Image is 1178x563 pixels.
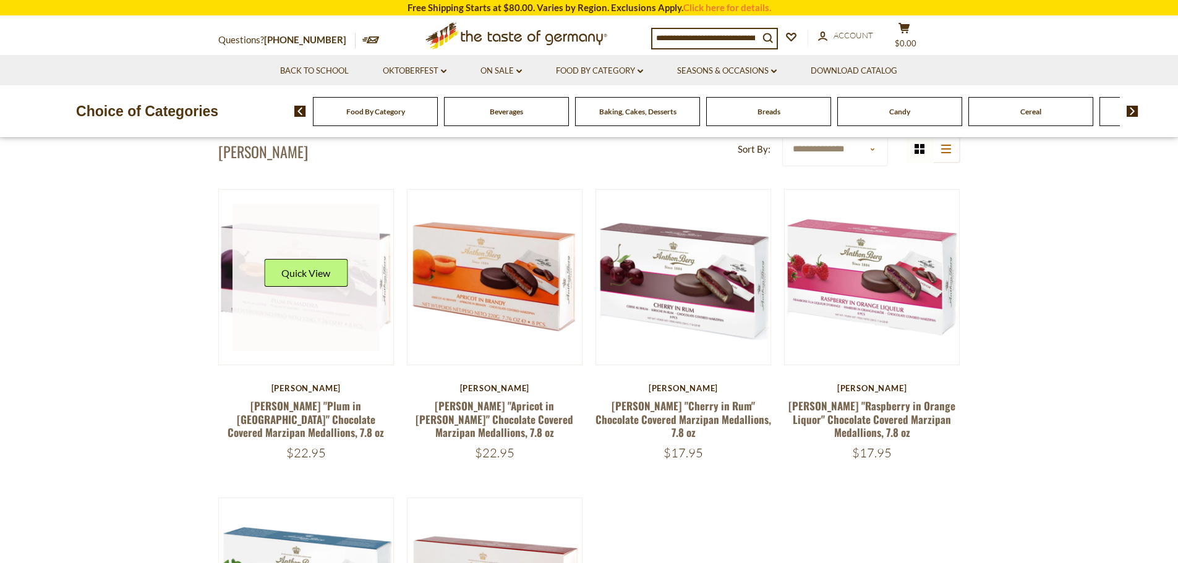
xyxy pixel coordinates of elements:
[788,398,955,440] a: [PERSON_NAME] "Raspberry in Orange Liquor" Chocolate Covered Marzipan Medallions, 7.8 oz
[889,107,910,116] a: Candy
[228,398,384,440] a: [PERSON_NAME] "Plum in [GEOGRAPHIC_DATA]" Chocolate Covered Marzipan Medallions, 7.8 oz
[475,445,514,460] span: $22.95
[599,107,676,116] a: Baking, Cakes, Desserts
[219,190,394,365] img: Anthon
[294,106,306,117] img: previous arrow
[595,383,772,393] div: [PERSON_NAME]
[346,107,405,116] a: Food By Category
[758,107,780,116] a: Breads
[683,2,771,13] a: Click here for details.
[811,64,897,78] a: Download Catalog
[677,64,777,78] a: Seasons & Occasions
[280,64,349,78] a: Back to School
[886,22,923,53] button: $0.00
[738,142,770,157] label: Sort By:
[416,398,573,440] a: [PERSON_NAME] "Apricot in [PERSON_NAME]" Chocolate Covered Marzipan Medallions, 7.8 oz
[784,383,960,393] div: [PERSON_NAME]
[218,32,356,48] p: Questions?
[834,30,873,40] span: Account
[383,64,446,78] a: Oktoberfest
[1020,107,1041,116] a: Cereal
[1127,106,1138,117] img: next arrow
[595,398,771,440] a: [PERSON_NAME] "Cherry in Rum" Chocolate Covered Marzipan Medallions, 7.8 oz
[895,38,916,48] span: $0.00
[852,445,892,460] span: $17.95
[218,142,308,161] h1: [PERSON_NAME]
[596,190,771,365] img: Anthon
[264,259,348,287] button: Quick View
[480,64,522,78] a: On Sale
[286,445,326,460] span: $22.95
[218,383,395,393] div: [PERSON_NAME]
[785,190,960,365] img: Anthon
[664,445,703,460] span: $17.95
[556,64,643,78] a: Food By Category
[408,190,583,365] img: Anthon
[264,34,346,45] a: [PHONE_NUMBER]
[490,107,523,116] a: Beverages
[407,383,583,393] div: [PERSON_NAME]
[818,29,873,43] a: Account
